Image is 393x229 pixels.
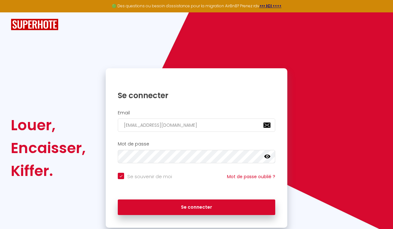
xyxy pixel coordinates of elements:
input: Ton Email [118,118,275,132]
a: >>> ICI <<<< [259,3,282,9]
div: Encaisser, [11,137,86,159]
div: Louer, [11,114,86,137]
button: Se connecter [118,199,275,215]
img: SuperHote logo [11,19,58,30]
h2: Email [118,110,275,116]
a: Mot de passe oublié ? [227,173,275,180]
div: Kiffer. [11,159,86,182]
h2: Mot de passe [118,141,275,147]
h1: Se connecter [118,91,275,100]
